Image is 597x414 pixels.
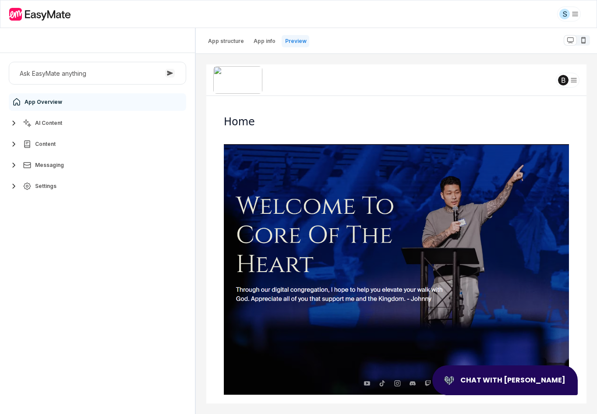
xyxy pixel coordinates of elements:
span: AI Content [35,120,62,127]
iframe: Preview Iframe [206,64,586,404]
button: Ask EasyMate anything [9,62,186,85]
button: Settings [9,177,186,195]
div: S [559,9,570,19]
p: App info [254,38,276,45]
p: App structure [208,38,244,45]
a: App Overview [9,93,186,111]
span: Settings [35,183,57,190]
button: Content [9,135,186,153]
span: App Overview [25,99,62,106]
button: Messaging [9,156,186,174]
p: Preview [285,38,307,45]
button: AI Content [9,114,186,132]
span: Messaging [35,162,64,169]
span: Content [35,141,56,148]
